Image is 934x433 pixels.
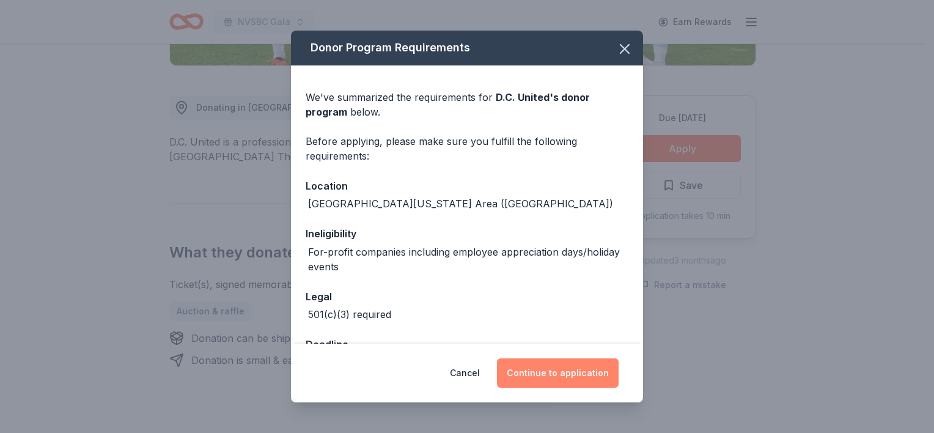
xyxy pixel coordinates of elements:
[306,90,628,119] div: We've summarized the requirements for below.
[306,289,628,305] div: Legal
[306,336,628,352] div: Deadline
[497,358,619,388] button: Continue to application
[306,226,628,242] div: Ineligibility
[306,178,628,194] div: Location
[291,31,643,65] div: Donor Program Requirements
[308,196,613,211] div: [GEOGRAPHIC_DATA][US_STATE] Area ([GEOGRAPHIC_DATA])
[450,358,480,388] button: Cancel
[306,134,628,163] div: Before applying, please make sure you fulfill the following requirements:
[308,245,628,274] div: For-profit companies including employee appreciation days/holiday events
[308,307,391,322] div: 501(c)(3) required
